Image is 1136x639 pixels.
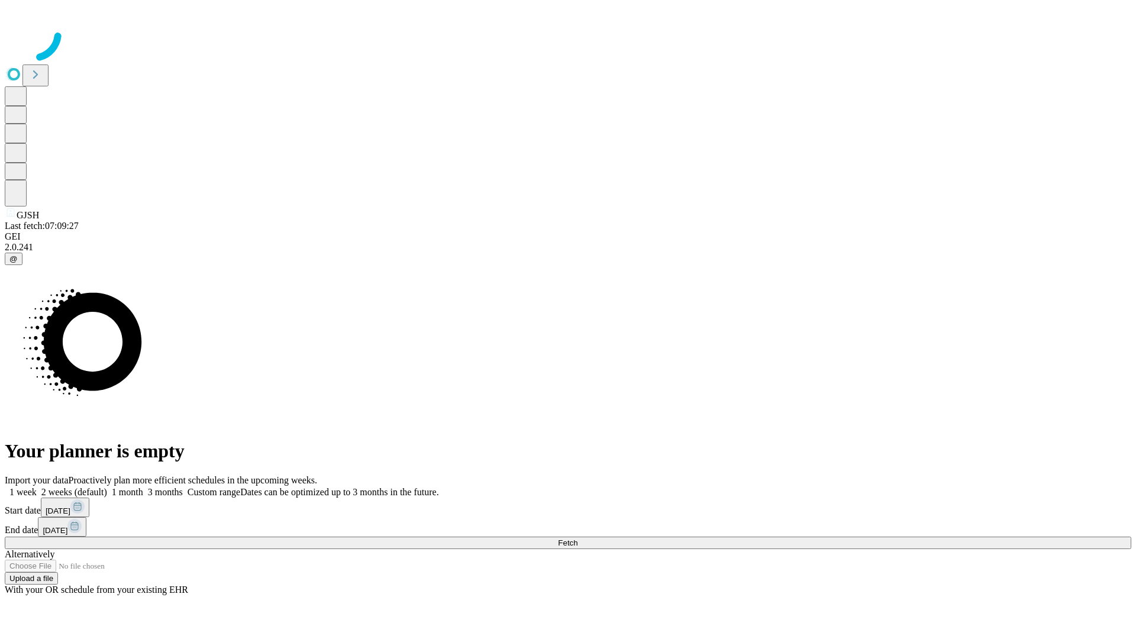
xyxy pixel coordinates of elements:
[41,487,107,497] span: 2 weeks (default)
[5,517,1131,537] div: End date
[9,254,18,263] span: @
[9,487,37,497] span: 1 week
[5,498,1131,517] div: Start date
[38,517,86,537] button: [DATE]
[46,506,70,515] span: [DATE]
[148,487,183,497] span: 3 months
[558,538,577,547] span: Fetch
[69,475,317,485] span: Proactively plan more efficient schedules in the upcoming weeks.
[188,487,240,497] span: Custom range
[5,537,1131,549] button: Fetch
[5,221,79,231] span: Last fetch: 07:09:27
[5,231,1131,242] div: GEI
[5,440,1131,462] h1: Your planner is empty
[5,475,69,485] span: Import your data
[41,498,89,517] button: [DATE]
[5,585,188,595] span: With your OR schedule from your existing EHR
[240,487,438,497] span: Dates can be optimized up to 3 months in the future.
[5,549,54,559] span: Alternatively
[43,526,67,535] span: [DATE]
[5,253,22,265] button: @
[112,487,143,497] span: 1 month
[5,242,1131,253] div: 2.0.241
[5,572,58,585] button: Upload a file
[17,210,39,220] span: GJSH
